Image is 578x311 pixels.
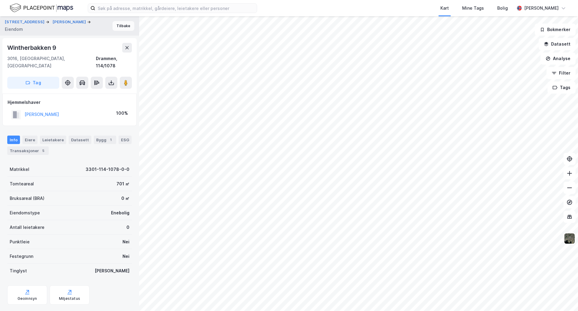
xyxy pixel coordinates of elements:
[7,77,59,89] button: Tag
[524,5,559,12] div: [PERSON_NAME]
[53,19,87,25] button: [PERSON_NAME]
[7,146,49,155] div: Transaksjoner
[5,26,23,33] div: Eiendom
[547,82,576,94] button: Tags
[7,136,20,144] div: Info
[535,24,576,36] button: Bokmerker
[7,55,96,69] div: 3016, [GEOGRAPHIC_DATA], [GEOGRAPHIC_DATA]
[10,209,40,216] div: Eiendomstype
[122,238,129,245] div: Nei
[119,136,132,144] div: ESG
[10,238,30,245] div: Punktleie
[116,110,128,117] div: 100%
[10,224,44,231] div: Antall leietakere
[497,5,508,12] div: Bolig
[108,137,114,143] div: 1
[8,99,132,106] div: Hjemmelshaver
[126,224,129,231] div: 0
[96,55,132,69] div: Drammen, 114/1078
[40,148,46,154] div: 5
[548,282,578,311] div: Kontrollprogram for chat
[111,209,129,216] div: Enebolig
[10,166,29,173] div: Matrikkel
[539,38,576,50] button: Datasett
[564,233,575,244] img: 9k=
[10,180,34,188] div: Tomteareal
[10,3,73,13] img: logo.f888ab2527a4732fd821a326f86c7f29.svg
[113,21,134,31] button: Tilbake
[10,253,33,260] div: Festegrunn
[548,282,578,311] iframe: Chat Widget
[69,136,91,144] div: Datasett
[18,296,37,301] div: Geoinnsyn
[94,136,116,144] div: Bygg
[40,136,66,144] div: Leietakere
[10,267,27,274] div: Tinglyst
[59,296,80,301] div: Miljøstatus
[86,166,129,173] div: 3301-114-1078-0-0
[547,67,576,79] button: Filter
[462,5,484,12] div: Mine Tags
[7,43,57,53] div: Wintherbakken 9
[22,136,38,144] div: Eiere
[122,253,129,260] div: Nei
[540,53,576,65] button: Analyse
[5,19,46,25] button: [STREET_ADDRESS]
[95,267,129,274] div: [PERSON_NAME]
[116,180,129,188] div: 701 ㎡
[10,195,44,202] div: Bruksareal (BRA)
[440,5,449,12] div: Kart
[95,4,257,13] input: Søk på adresse, matrikkel, gårdeiere, leietakere eller personer
[121,195,129,202] div: 0 ㎡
